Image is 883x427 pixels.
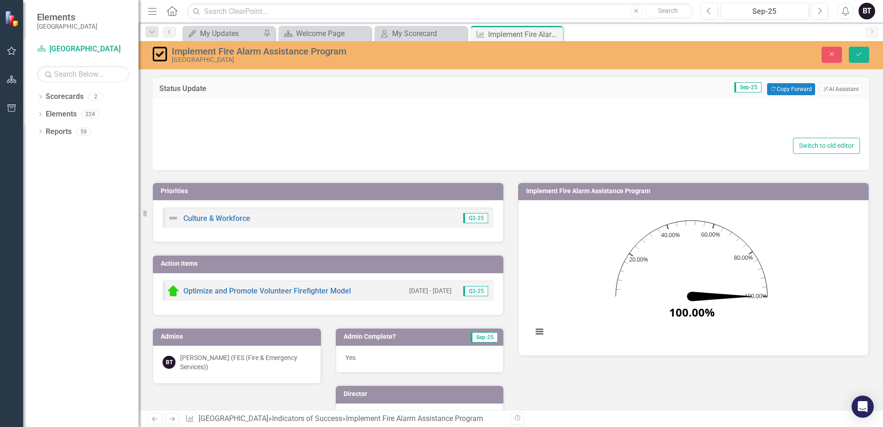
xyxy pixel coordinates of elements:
img: Complete [152,47,167,61]
span: Elements [37,12,97,23]
div: Implement Fire Alarm Assistance Program [172,46,554,56]
h3: Implement Fire Alarm Assistance Program [526,188,864,195]
h3: Admin Complete? [344,333,445,340]
span: Q3-25 [463,286,488,296]
button: BT [859,3,875,19]
a: Scorecards [46,91,84,102]
a: Culture & Workforce [183,214,250,223]
div: » » [185,414,504,424]
button: Copy Forward [767,83,815,95]
span: Sep-25 [734,82,762,92]
a: [GEOGRAPHIC_DATA] [37,44,129,55]
a: My Updates [185,28,261,39]
a: Indicators of Success [272,414,342,423]
a: Welcome Page [281,28,369,39]
img: Not Defined [168,213,179,224]
span: Yes [345,354,356,361]
path: 100. Actual. [692,292,752,301]
span: Q3-25 [463,213,488,223]
div: My Updates [200,28,261,39]
div: Open Intercom Messenger [852,396,874,418]
a: [GEOGRAPHIC_DATA] [199,414,268,423]
button: Sep-25 [720,3,809,19]
div: [PERSON_NAME] (FES (Fire & Emergency Services)) [180,353,311,372]
button: AI Assistant [820,83,862,95]
div: My Scorecard [392,28,465,39]
div: [GEOGRAPHIC_DATA] [172,56,554,63]
div: 224 [81,110,99,118]
div: 2 [88,93,103,101]
text: 100.00% [669,305,715,320]
button: Switch to old editor [793,138,860,154]
img: ClearPoint Strategy [5,11,21,27]
img: Above Target [168,285,179,296]
svg: Interactive chart [528,207,855,346]
text: 20.00% [629,255,648,263]
small: [GEOGRAPHIC_DATA] [37,23,97,30]
div: Implement Fire Alarm Assistance Program [488,29,561,40]
button: View chart menu, Chart [533,325,546,338]
h3: Status Update [159,85,349,93]
div: Sep-25 [724,6,805,17]
h3: Director [344,390,499,397]
text: 60.00% [701,230,720,238]
h3: Action Items [161,260,499,267]
div: Chart. Highcharts interactive chart. [528,207,859,346]
a: Optimize and Promote Volunteer Firefighter Model [183,287,351,295]
input: Search ClearPoint... [187,3,694,19]
div: Implement Fire Alarm Assistance Program [346,414,483,423]
span: Search [658,7,678,14]
text: 100.00% [744,292,767,300]
div: 59 [76,128,91,135]
span: Sep-25 [471,332,498,342]
input: Search Below... [37,66,129,82]
text: 80.00% [734,253,753,262]
a: Reports [46,127,72,137]
h3: Admins [161,333,316,340]
a: Elements [46,109,77,120]
text: 40.00% [661,231,680,239]
div: BT [163,356,175,369]
small: [DATE] - [DATE] [409,287,452,295]
div: Welcome Page [296,28,369,39]
a: My Scorecard [377,28,465,39]
button: Search [645,5,691,18]
h3: Priorities [161,188,499,195]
